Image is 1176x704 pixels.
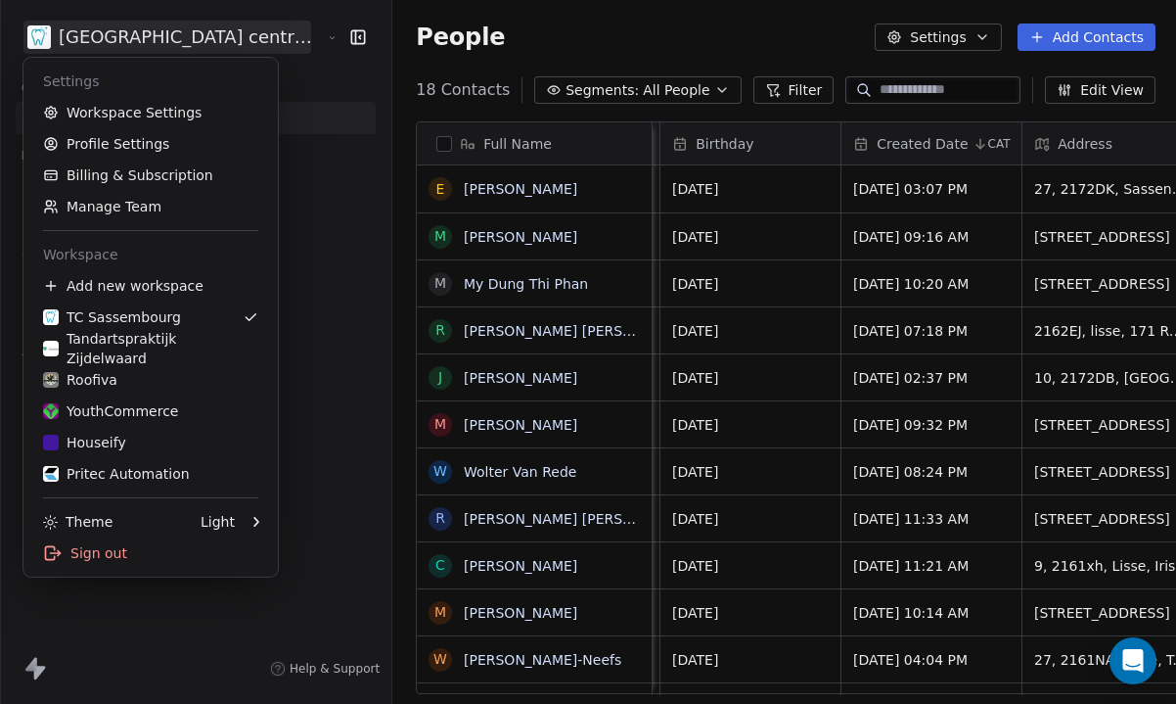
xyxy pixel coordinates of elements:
img: cropped-favo.png [43,309,59,325]
img: Roofiva%20logo%20flavicon.png [43,372,59,388]
div: YouthCommerce [43,401,178,421]
div: TC Sassembourg [43,307,181,327]
img: cropped-Favicon-Zijdelwaard.webp [43,341,59,356]
div: Pritec Automation [43,464,190,484]
div: Houseify [43,433,126,452]
a: Billing & Subscription [31,160,270,191]
div: Roofiva [43,370,117,390]
div: Workspace [31,239,270,270]
img: YC%20tumbnail%20flavicon.png [43,403,59,419]
a: Profile Settings [31,128,270,160]
a: Workspace Settings [31,97,270,128]
div: Settings [31,66,270,97]
a: Manage Team [31,191,270,222]
div: Tandartspraktijk Zijdelwaard [43,329,258,368]
div: Theme [43,512,113,532]
div: Light [201,512,235,532]
div: Sign out [31,538,270,569]
div: Add new workspace [31,270,270,302]
img: b646f82e.png [43,466,59,482]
